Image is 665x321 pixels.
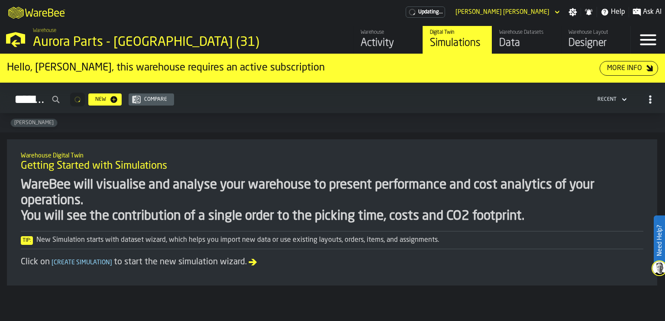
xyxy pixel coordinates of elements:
[604,63,646,74] div: More Info
[88,93,122,106] button: button-New
[33,28,56,34] span: Warehouse
[423,26,492,54] a: link-to-/wh/i/aa2e4adb-2cd5-4688-aa4a-ec82bcf75d46/simulations
[581,8,597,16] label: button-toggle-Notifications
[361,29,416,35] div: Warehouse
[11,120,57,126] span: Corey
[361,36,416,50] div: Activity
[92,96,110,103] div: New
[67,93,88,106] div: ButtonLoadMore-Loading...-Prev-First-Last
[600,61,658,76] button: button-More Info
[21,235,643,245] div: New Simulation starts with dataset wizard, which helps you import new data or use existing layout...
[430,36,485,50] div: Simulations
[353,26,423,54] a: link-to-/wh/i/aa2e4adb-2cd5-4688-aa4a-ec82bcf75d46/feed/
[141,96,171,103] div: Compare
[129,93,174,106] button: button-Compare
[406,6,445,18] a: link-to-/wh/i/aa2e4adb-2cd5-4688-aa4a-ec82bcf75d46/pricing/
[611,7,625,17] span: Help
[499,36,554,50] div: Data
[643,7,662,17] span: Ask AI
[597,96,617,103] div: DropdownMenuValue-4
[455,9,549,16] div: DropdownMenuValue-MARK MCKENNA MCKENNA
[655,216,664,265] label: Need Help?
[565,8,581,16] label: button-toggle-Settings
[50,260,114,266] span: Create Simulation
[52,260,54,266] span: [
[21,256,643,268] div: Click on to start the new simulation wizard.
[629,7,665,17] label: button-toggle-Ask AI
[7,139,657,286] div: ItemListCard-
[7,61,600,75] div: Hello, [PERSON_NAME], this warehouse requires an active subscription
[597,7,629,17] label: button-toggle-Help
[452,7,562,17] div: DropdownMenuValue-MARK MCKENNA MCKENNA
[561,26,630,54] a: link-to-/wh/i/aa2e4adb-2cd5-4688-aa4a-ec82bcf75d46/designer
[21,177,643,224] div: WareBee will visualise and analyse your warehouse to present performance and cost analytics of yo...
[418,9,443,15] span: Updating...
[631,26,665,54] label: button-toggle-Menu
[568,36,623,50] div: Designer
[594,94,629,105] div: DropdownMenuValue-4
[14,146,650,177] div: title-Getting Started with Simulations
[568,29,623,35] div: Warehouse Layout
[406,6,445,18] div: Menu Subscription
[21,151,643,159] h2: Sub Title
[21,159,167,173] span: Getting Started with Simulations
[499,29,554,35] div: Warehouse Datasets
[492,26,561,54] a: link-to-/wh/i/aa2e4adb-2cd5-4688-aa4a-ec82bcf75d46/data
[430,29,485,35] div: Digital Twin
[21,236,33,245] span: Tip:
[110,260,112,266] span: ]
[33,35,267,50] div: Aurora Parts - [GEOGRAPHIC_DATA] (31)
